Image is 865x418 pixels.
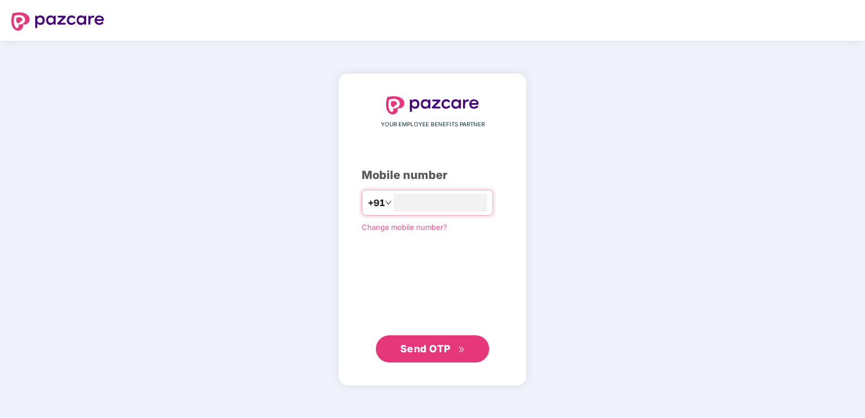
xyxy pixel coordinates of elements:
[458,346,465,353] span: double-right
[400,343,451,355] span: Send OTP
[385,199,392,206] span: down
[381,120,485,129] span: YOUR EMPLOYEE BENEFITS PARTNER
[376,335,489,362] button: Send OTPdouble-right
[368,196,385,210] span: +91
[362,167,503,184] div: Mobile number
[362,223,447,232] a: Change mobile number?
[11,12,104,31] img: logo
[386,96,479,114] img: logo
